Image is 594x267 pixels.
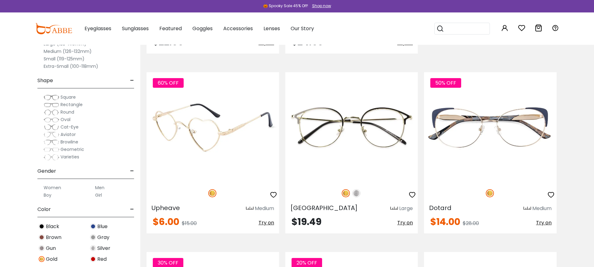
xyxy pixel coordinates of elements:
[397,219,413,226] span: Try on
[60,154,79,160] span: Varieties
[208,189,216,197] img: Gold
[147,72,279,182] img: Gold Upheave - Metal ,Adjust Nose Pads
[130,202,134,217] span: -
[46,223,59,230] span: Black
[60,94,76,100] span: Square
[97,234,109,241] span: Gray
[39,234,45,240] img: Brown
[44,117,59,123] img: Oval.png
[159,25,182,32] span: Featured
[524,206,531,211] img: size ruler
[44,139,59,145] img: Browline.png
[486,189,494,197] img: Gold
[37,164,56,179] span: Gender
[60,139,78,145] span: Browline
[263,3,308,9] div: 🎃 Spooky Sale 45% Off!
[39,245,45,251] img: Gun
[290,204,358,212] span: [GEOGRAPHIC_DATA]
[463,220,479,227] span: $28.00
[44,48,92,55] label: Medium (126-132mm)
[46,234,61,241] span: Brown
[255,205,274,212] div: Medium
[342,189,350,197] img: Gold
[390,206,398,211] img: size ruler
[37,202,51,217] span: Color
[536,217,552,228] button: Try on
[97,255,107,263] span: Red
[399,205,413,212] div: Large
[192,25,213,32] span: Goggles
[95,191,102,199] label: Girl
[60,109,74,115] span: Round
[246,206,254,211] img: size ruler
[95,184,104,191] label: Men
[285,72,418,182] img: Gold Haiti - Metal ,Adjust Nose Pads
[60,101,83,108] span: Rectangle
[44,55,85,63] label: Small (119-125mm)
[153,78,184,88] span: 60% OFF
[60,116,70,123] span: Oval
[44,191,51,199] label: Boy
[44,102,59,108] img: Rectangle.png
[90,256,96,262] img: Red
[39,256,45,262] img: Gold
[90,245,96,251] img: Silver
[44,184,61,191] label: Women
[258,217,274,228] button: Try on
[35,23,72,34] img: abbeglasses.com
[397,217,413,228] button: Try on
[44,132,59,138] img: Aviator.png
[44,63,98,70] label: Extra-Small (100-118mm)
[90,234,96,240] img: Gray
[90,223,96,229] img: Blue
[223,25,253,32] span: Accessories
[429,204,452,212] span: Dotard
[60,131,76,138] span: Aviator
[152,204,180,212] span: Upheave
[309,3,331,8] a: Shop now
[130,164,134,179] span: -
[97,245,110,252] span: Silver
[352,189,360,197] img: Silver
[430,78,461,88] span: 50% OFF
[263,25,280,32] span: Lenses
[44,124,59,130] img: Cat-Eye.png
[46,245,56,252] span: Gun
[44,94,59,101] img: Square.png
[97,223,108,230] span: Blue
[44,109,59,115] img: Round.png
[122,25,149,32] span: Sunglasses
[44,147,59,153] img: Geometric.png
[46,255,57,263] span: Gold
[292,215,321,228] span: $19.49
[37,73,53,88] span: Shape
[153,215,179,228] span: $6.00
[430,215,460,228] span: $14.00
[130,73,134,88] span: -
[182,220,197,227] span: $15.00
[291,25,314,32] span: Our Story
[44,154,59,161] img: Varieties.png
[258,219,274,226] span: Try on
[85,25,111,32] span: Eyeglasses
[424,72,557,182] img: Gold Dotard - Metal ,Adjust Nose Pads
[536,219,552,226] span: Try on
[532,205,552,212] div: Medium
[312,3,331,9] div: Shop now
[60,146,84,152] span: Geometric
[60,124,79,130] span: Cat-Eye
[39,223,45,229] img: Black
